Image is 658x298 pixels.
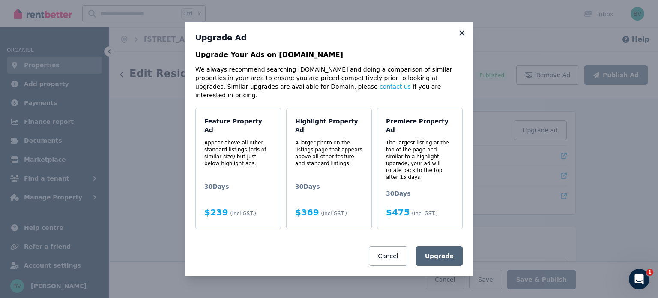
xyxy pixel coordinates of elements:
span: (incl GST.) [230,211,256,217]
span: $239 [204,207,228,217]
a: contact us [380,83,411,90]
span: $475 [386,207,410,217]
span: 30 Days [204,182,272,191]
button: Upgrade [416,246,463,266]
p: We always recommend searching [DOMAIN_NAME] and doing a comparison of similar properties in your ... [195,65,463,99]
p: A larger photo on the listings page that appears above all other feature and standard listings. [295,139,363,167]
span: (incl GST.) [412,211,438,217]
span: 30 Days [295,182,363,191]
iframe: Intercom live chat [629,269,649,289]
button: Cancel [369,246,407,266]
span: $369 [295,207,319,217]
span: (incl GST.) [321,211,347,217]
h4: Feature Property Ad [204,117,272,134]
p: The largest listing at the top of the page and similar to a highlight upgrade, your ad will rotat... [386,139,454,181]
h3: Upgrade Ad [195,33,463,43]
h4: Highlight Property Ad [295,117,363,134]
span: 1 [646,269,653,276]
p: Upgrade Your Ads on [DOMAIN_NAME] [195,50,463,60]
span: 30 Days [386,189,454,198]
p: Appear above all other standard listings (ads of similar size) but just below highlight ads. [204,139,272,167]
h4: Premiere Property Ad [386,117,454,134]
